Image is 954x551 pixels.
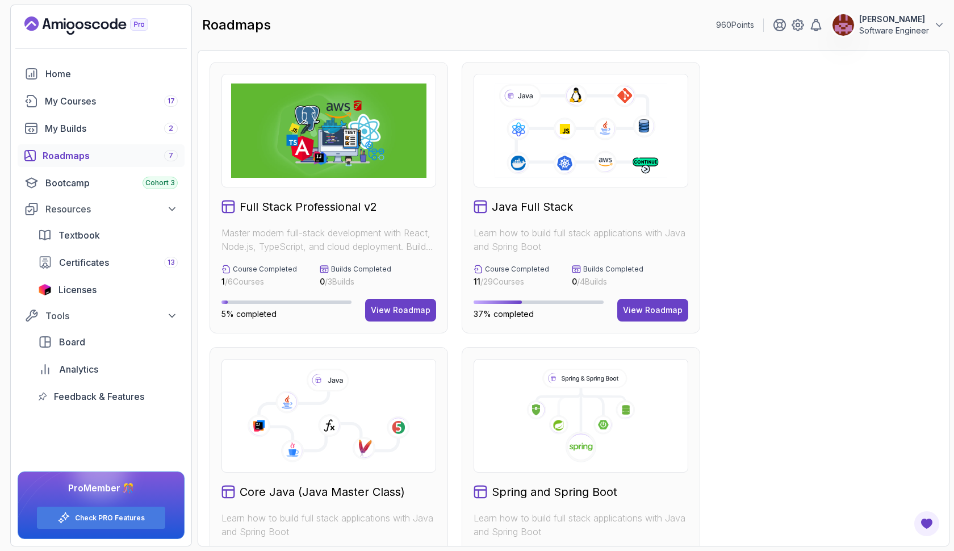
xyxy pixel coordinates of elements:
p: Course Completed [485,265,549,274]
span: 17 [168,97,175,106]
span: Board [59,335,85,349]
a: certificates [31,251,185,274]
div: Roadmaps [43,149,178,162]
span: 0 [320,277,325,286]
p: Builds Completed [331,265,391,274]
span: 0 [572,277,577,286]
span: Certificates [59,256,109,269]
a: builds [18,117,185,140]
div: Bootcamp [45,176,178,190]
p: 960 Points [716,19,754,31]
a: feedback [31,385,185,408]
div: View Roadmap [371,304,430,316]
button: View Roadmap [617,299,688,322]
button: Tools [18,306,185,326]
a: roadmaps [18,144,185,167]
button: View Roadmap [365,299,436,322]
p: Software Engineer [859,25,929,36]
img: user profile image [832,14,854,36]
div: My Courses [45,94,178,108]
span: Licenses [58,283,97,297]
img: Full Stack Professional v2 [231,84,426,178]
a: analytics [31,358,185,381]
div: Home [45,67,178,81]
div: Resources [45,202,178,216]
span: Analytics [59,362,98,376]
h2: Full Stack Professional v2 [240,199,377,215]
a: textbook [31,224,185,247]
a: Check PRO Features [75,514,145,523]
p: / 3 Builds [320,276,391,287]
button: Check PRO Features [36,506,166,529]
span: 5% completed [221,309,277,319]
p: Learn how to build full stack applications with Java and Spring Boot [474,226,688,253]
button: Resources [18,199,185,219]
button: user profile image[PERSON_NAME]Software Engineer [832,14,945,36]
span: Textbook [58,228,100,242]
p: / 4 Builds [572,276,643,287]
img: jetbrains icon [38,284,52,295]
p: / 6 Courses [221,276,297,287]
p: Course Completed [233,265,297,274]
button: Open Feedback Button [913,510,940,537]
p: Learn how to build full stack applications with Java and Spring Boot [474,511,688,539]
a: board [31,331,185,353]
span: 7 [169,151,173,160]
p: [PERSON_NAME] [859,14,929,25]
h2: roadmaps [202,16,271,34]
div: View Roadmap [623,304,683,316]
p: Learn how to build full stack applications with Java and Spring Boot [221,511,436,539]
span: 2 [169,124,173,133]
span: 13 [168,258,175,267]
div: Tools [45,309,178,323]
a: courses [18,90,185,112]
span: Cohort 3 [145,178,175,187]
div: My Builds [45,122,178,135]
p: Master modern full-stack development with React, Node.js, TypeScript, and cloud deployment. Build... [221,226,436,253]
a: licenses [31,278,185,301]
a: Landing page [24,16,174,35]
a: home [18,62,185,85]
span: Feedback & Features [54,390,144,403]
span: 1 [221,277,225,286]
a: bootcamp [18,172,185,194]
p: / 29 Courses [474,276,549,287]
span: 11 [474,277,480,286]
h2: Core Java (Java Master Class) [240,484,405,500]
p: Builds Completed [583,265,643,274]
span: 37% completed [474,309,534,319]
h2: Java Full Stack [492,199,573,215]
h2: Spring and Spring Boot [492,484,617,500]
